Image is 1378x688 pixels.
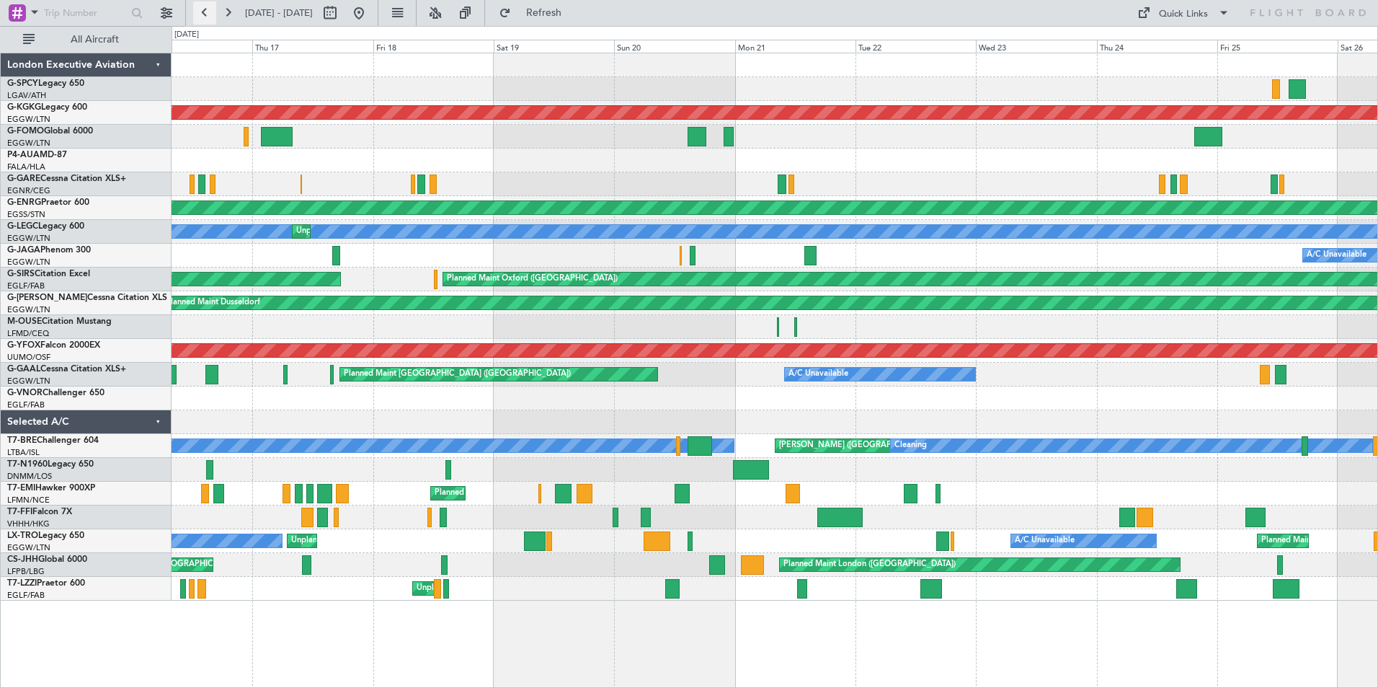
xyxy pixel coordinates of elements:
span: T7-FFI [7,508,32,516]
a: LGAV/ATH [7,90,46,101]
a: T7-BREChallenger 604 [7,436,99,445]
span: T7-LZZI [7,579,37,588]
div: Planned Maint Dusseldorf [166,292,260,314]
span: G-FOMO [7,127,44,136]
button: All Aircraft [16,28,156,51]
span: LX-TRO [7,532,38,540]
a: T7-EMIHawker 900XP [7,484,95,493]
button: Refresh [492,1,579,25]
span: P4-AUA [7,151,40,159]
a: G-YFOXFalcon 2000EX [7,341,100,350]
a: EGLF/FAB [7,590,45,601]
span: G-VNOR [7,389,43,397]
a: EGGW/LTN [7,376,50,387]
div: Planned Maint London ([GEOGRAPHIC_DATA]) [783,554,956,575]
span: G-GAAL [7,365,40,374]
a: T7-LZZIPraetor 600 [7,579,85,588]
div: Fri 25 [1217,40,1338,53]
div: Thu 24 [1097,40,1217,53]
a: G-JAGAPhenom 300 [7,246,91,255]
span: G-SIRS [7,270,35,278]
span: G-[PERSON_NAME] [7,294,87,302]
div: Planned Maint [GEOGRAPHIC_DATA] ([GEOGRAPHIC_DATA]) [344,363,571,385]
div: Fri 18 [373,40,494,53]
a: M-OUSECitation Mustang [7,317,112,326]
div: Tue 22 [855,40,976,53]
a: G-GAALCessna Citation XLS+ [7,365,126,374]
span: G-YFOX [7,341,40,350]
div: Unplanned Maint Dusseldorf [291,530,396,552]
span: CS-JHH [7,555,38,564]
a: G-SIRSCitation Excel [7,270,90,278]
div: A/C Unavailable [788,363,848,385]
a: G-GARECessna Citation XLS+ [7,175,126,183]
a: T7-N1960Legacy 650 [7,460,94,469]
div: Cleaning [894,435,927,457]
span: G-JAGA [7,246,40,255]
div: Planned Maint [PERSON_NAME] [435,482,555,504]
a: LFMN/NCE [7,495,50,506]
a: G-VNORChallenger 650 [7,389,105,397]
span: G-GARE [7,175,40,183]
a: EGSS/STN [7,209,45,220]
a: G-FOMOGlobal 6000 [7,127,93,136]
div: A/C Unavailable [1015,530,1075,552]
button: Quick Links [1130,1,1237,25]
span: T7-N1960 [7,460,48,469]
div: Wed 16 [132,40,252,53]
a: CS-JHHGlobal 6000 [7,555,87,564]
a: T7-FFIFalcon 7X [7,508,72,516]
a: EGGW/LTN [7,257,50,268]
span: T7-EMI [7,484,35,493]
a: UUMO/OSF [7,352,50,363]
div: Unplanned Maint [GEOGRAPHIC_DATA] ([GEOGRAPHIC_DATA]) [417,578,654,599]
div: Quick Links [1159,7,1208,22]
a: EGGW/LTN [7,542,50,553]
a: G-[PERSON_NAME]Cessna Citation XLS [7,294,167,302]
a: LFMD/CEQ [7,328,49,339]
span: G-SPCY [7,79,38,88]
a: LFPB/LBG [7,566,45,577]
a: EGLF/FAB [7,400,45,410]
div: Unplanned Maint [GEOGRAPHIC_DATA] ([GEOGRAPHIC_DATA]) [296,221,533,242]
a: VHHH/HKG [7,519,50,529]
div: Thu 17 [252,40,373,53]
span: T7-BRE [7,436,37,445]
span: All Aircraft [37,35,152,45]
span: M-OUSE [7,317,42,326]
span: Refresh [514,8,574,18]
div: Wed 23 [976,40,1096,53]
div: Mon 21 [735,40,855,53]
a: EGGW/LTN [7,233,50,244]
a: EGNR/CEG [7,185,50,196]
span: G-LEGC [7,222,38,231]
a: EGGW/LTN [7,114,50,125]
div: Sun 20 [614,40,734,53]
a: LTBA/ISL [7,447,40,458]
div: Planned Maint Oxford ([GEOGRAPHIC_DATA]) [447,268,618,290]
a: G-ENRGPraetor 600 [7,198,89,207]
a: G-SPCYLegacy 650 [7,79,84,88]
a: P4-AUAMD-87 [7,151,67,159]
div: A/C Unavailable [1307,244,1366,266]
a: DNMM/LOS [7,471,52,482]
a: G-KGKGLegacy 600 [7,103,87,112]
a: EGGW/LTN [7,304,50,315]
a: FALA/HLA [7,162,45,172]
a: EGGW/LTN [7,138,50,149]
a: EGLF/FAB [7,281,45,291]
div: [DATE] [174,29,199,41]
span: G-KGKG [7,103,41,112]
span: [DATE] - [DATE] [245,6,313,19]
div: [PERSON_NAME] ([GEOGRAPHIC_DATA][PERSON_NAME]) [779,435,1000,457]
div: Sat 19 [494,40,614,53]
input: Trip Number [44,2,127,24]
span: G-ENRG [7,198,41,207]
a: LX-TROLegacy 650 [7,532,84,540]
a: G-LEGCLegacy 600 [7,222,84,231]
